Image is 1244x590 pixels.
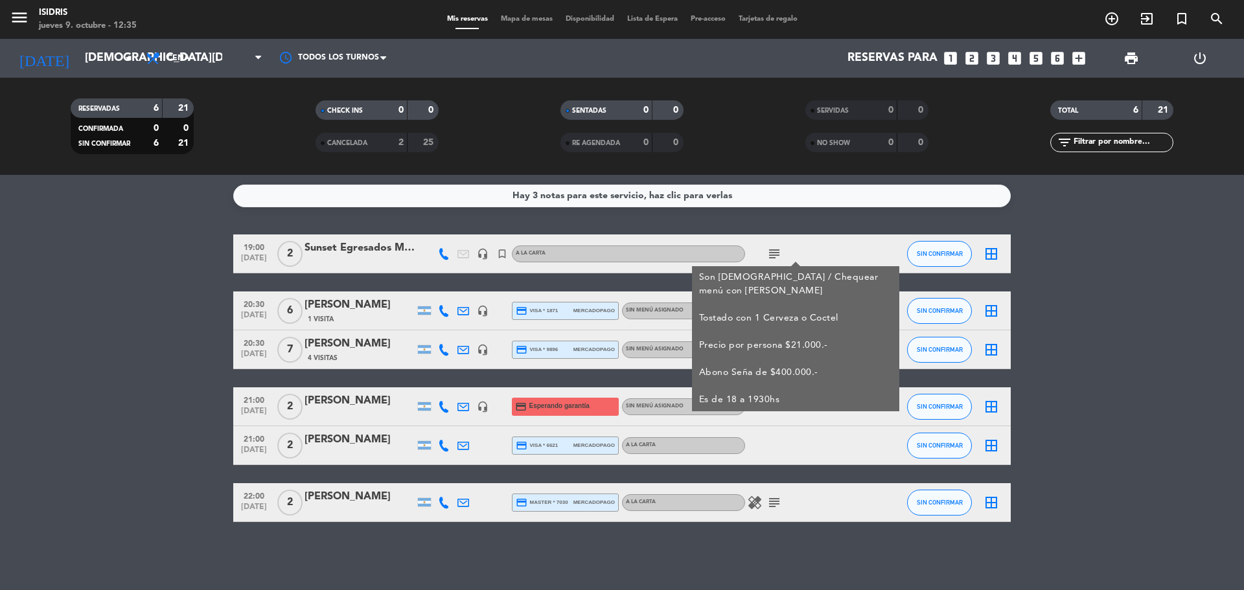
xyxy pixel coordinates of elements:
span: mercadopago [573,498,615,506]
span: visa * 6621 [516,440,558,451]
span: 21:00 [238,392,270,407]
strong: 2 [398,138,404,147]
button: SIN CONFIRMAR [907,490,972,516]
strong: 0 [918,106,926,115]
span: RE AGENDADA [572,140,620,146]
i: power_settings_new [1192,51,1208,66]
i: headset_mic [477,305,489,317]
span: master * 7030 [516,497,568,508]
i: credit_card [515,401,527,413]
span: Sin menú asignado [626,346,684,352]
div: [PERSON_NAME] [305,335,415,352]
button: menu [10,8,29,32]
span: Sin menú asignado [626,308,684,313]
div: [PERSON_NAME] [305,392,415,409]
span: NO SHOW [817,140,850,146]
div: Hay 3 notas para este servicio, haz clic para verlas [513,188,732,203]
i: credit_card [516,440,527,451]
div: [PERSON_NAME] [305,488,415,505]
div: Son [DEMOGRAPHIC_DATA] / Chequear menú con [PERSON_NAME] Tostado con 1 Cerveza o Coctel Precio po... [699,271,893,407]
span: SERVIDAS [817,108,849,114]
i: exit_to_app [1139,11,1155,27]
span: SIN CONFIRMAR [917,499,963,506]
i: border_all [984,399,999,414]
span: TOTAL [1058,108,1078,114]
span: Mapa de mesas [494,16,559,23]
span: 20:30 [238,296,270,311]
span: Disponibilidad [559,16,621,23]
span: 2 [277,490,303,516]
span: 22:00 [238,488,270,503]
i: credit_card [516,305,527,317]
i: subject [766,495,782,510]
span: CONFIRMADA [78,126,123,132]
span: 2 [277,433,303,459]
button: SIN CONFIRMAR [907,394,972,420]
span: A LA CARTA [626,499,656,505]
span: Sin menú asignado [626,403,684,409]
span: SENTADAS [572,108,606,114]
i: healing [747,495,763,510]
span: 2 [277,241,303,267]
i: filter_list [1057,135,1072,150]
span: 2 [277,394,303,420]
i: menu [10,8,29,27]
input: Filtrar por nombre... [1072,135,1173,150]
strong: 25 [423,138,436,147]
i: add_circle_outline [1104,11,1120,27]
span: [DATE] [238,254,270,269]
span: Pre-acceso [684,16,732,23]
span: [DATE] [238,446,270,460]
strong: 21 [178,104,191,113]
span: 1 Visita [308,314,334,324]
span: SIN CONFIRMAR [917,250,963,257]
button: SIN CONFIRMAR [907,433,972,459]
span: SIN CONFIRMAR [917,346,963,353]
strong: 0 [888,138,893,147]
i: looks_3 [985,50,1002,67]
strong: 0 [918,138,926,147]
strong: 0 [643,106,649,115]
span: 20:30 [238,335,270,350]
i: credit_card [516,344,527,356]
i: subject [766,246,782,262]
i: [DATE] [10,44,78,73]
strong: 0 [154,124,159,133]
span: visa * 1871 [516,305,558,317]
span: SIN CONFIRMAR [78,141,130,147]
span: CHECK INS [327,108,363,114]
i: looks_two [963,50,980,67]
span: Cena [167,54,190,63]
span: mercadopago [573,345,615,354]
span: Esperando garantía [529,401,590,411]
strong: 0 [673,138,681,147]
div: Sunset Egresados Maristas [305,240,415,256]
i: looks_6 [1049,50,1066,67]
span: mercadopago [573,306,615,315]
i: border_all [984,246,999,262]
div: isidris [39,6,137,19]
button: SIN CONFIRMAR [907,337,972,363]
strong: 0 [888,106,893,115]
i: credit_card [516,497,527,508]
i: looks_4 [1006,50,1023,67]
i: arrow_drop_down [121,51,136,66]
i: border_all [984,342,999,357]
span: mercadopago [573,441,615,449]
span: [DATE] [238,503,270,517]
strong: 21 [1158,106,1171,115]
span: CANCELADA [327,140,367,146]
span: print [1123,51,1139,66]
i: border_all [984,303,999,319]
button: SIN CONFIRMAR [907,298,972,324]
strong: 6 [154,104,159,113]
span: SIN CONFIRMAR [917,403,963,410]
div: jueves 9. octubre - 12:35 [39,19,137,32]
button: SIN CONFIRMAR [907,241,972,267]
strong: 6 [1133,106,1138,115]
span: SIN CONFIRMAR [917,442,963,449]
i: border_all [984,438,999,453]
span: 6 [277,298,303,324]
span: Tarjetas de regalo [732,16,804,23]
strong: 0 [183,124,191,133]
